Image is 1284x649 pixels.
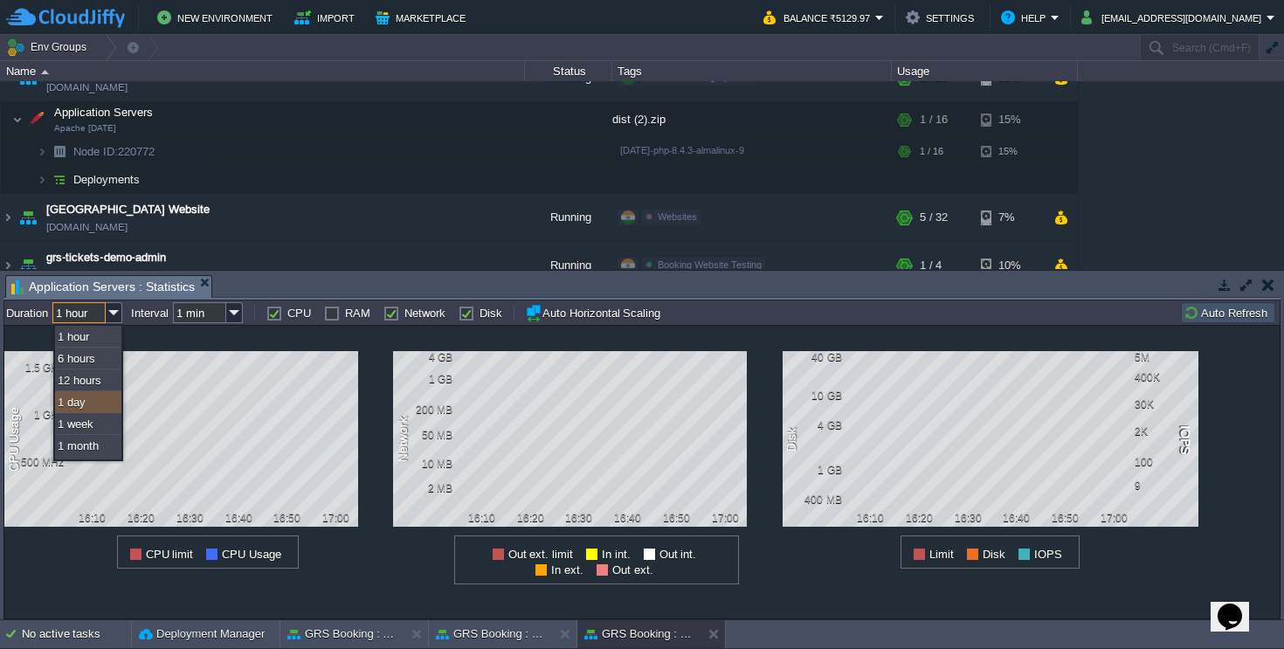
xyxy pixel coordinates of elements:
div: 400K [1135,371,1191,383]
div: 1 / 16 [920,138,943,165]
div: 16:20 [120,512,163,524]
div: 15% [981,138,1038,165]
label: Interval [131,307,169,320]
div: 16:40 [217,512,260,524]
label: Network [404,307,445,320]
span: [DATE]-php-8.4.3-almalinux-9 [620,145,744,155]
div: 40 GB [785,351,842,363]
span: Out ext. limit [508,548,573,561]
iframe: chat widget [1211,579,1267,632]
div: 16:50 [654,512,698,524]
div: 16:30 [168,512,211,524]
div: 1 month [55,435,121,457]
div: 6 hours [55,348,121,369]
button: GRS Booking : Admin Panel [287,625,397,643]
button: Auto Horizontal Scaling [525,304,666,321]
div: 17:00 [1092,512,1136,524]
div: 16:50 [266,512,309,524]
button: Import [294,7,360,28]
div: 10 GB [785,390,842,402]
div: 16:10 [71,512,114,524]
div: 10% [981,242,1038,289]
div: 16:30 [946,512,990,524]
label: Disk [480,307,502,320]
div: Network [393,415,414,464]
div: 16:10 [459,512,503,524]
img: AMDAwAAAACH5BAEAAAAALAAAAAABAAEAAAICRAEAOw== [37,166,47,193]
span: Application Servers [52,105,155,120]
a: [DOMAIN_NAME] [46,218,128,236]
div: 1 hour [55,326,121,348]
div: 1 week [55,413,121,435]
div: 30K [1135,398,1191,411]
span: Out int. [659,548,697,561]
img: AMDAwAAAACH5BAEAAAAALAAAAAABAAEAAAICRAEAOw== [41,70,49,74]
div: 5M [1135,351,1191,363]
span: In int. [602,548,631,561]
img: AMDAwAAAACH5BAEAAAAALAAAAAABAAEAAAICRAEAOw== [16,194,40,241]
span: Websites [658,211,697,222]
button: Help [1001,7,1051,28]
div: Name [2,61,524,81]
div: 17:00 [314,512,358,524]
img: AMDAwAAAACH5BAEAAAAALAAAAAABAAEAAAICRAEAOw== [16,242,40,289]
div: 1 GHz [7,409,64,421]
div: 2 MB [396,482,452,494]
a: grs-tickets-demo-admin [46,249,166,266]
span: Apache [DATE] [54,123,116,134]
label: RAM [345,307,370,320]
span: Limit [929,548,954,561]
div: 16:10 [849,512,893,524]
div: 2K [1135,425,1191,438]
div: Running [525,242,612,289]
a: Deployments [72,172,142,187]
button: Balance ₹5129.97 [763,7,875,28]
button: Marketplace [376,7,471,28]
div: 200 MB [396,404,452,416]
button: GRS Booking : Backend [436,625,546,643]
a: Node ID:220772 [72,144,157,159]
div: Disk [783,425,804,452]
button: New Environment [157,7,278,28]
span: CPU limit [146,548,194,561]
div: 16:20 [897,512,941,524]
span: CPU Usage [222,548,281,561]
div: 16:40 [606,512,650,524]
div: 50 MB [396,429,452,441]
div: 12 hours [55,369,121,391]
div: dist (2).zip [612,102,892,137]
label: CPU [287,307,311,320]
a: Application ServersApache [DATE] [52,106,155,119]
div: 7% [981,194,1038,241]
div: 1 GB [785,464,842,476]
div: Status [526,61,611,81]
img: AMDAwAAAACH5BAEAAAAALAAAAAABAAEAAAICRAEAOw== [12,102,23,137]
img: AMDAwAAAACH5BAEAAAAALAAAAAABAAEAAAICRAEAOw== [37,138,47,165]
button: Settings [906,7,979,28]
div: 9 [1135,480,1191,492]
span: 220772 [72,144,157,159]
div: 4 GB [785,419,842,432]
button: Deployment Manager [139,625,265,643]
div: 15% [981,102,1038,137]
button: Env Groups [6,35,93,59]
button: Auto Refresh [1184,305,1273,321]
img: AMDAwAAAACH5BAEAAAAALAAAAAABAAEAAAICRAEAOw== [47,166,72,193]
div: 1 / 4 [920,242,942,289]
div: 5 / 32 [920,194,948,241]
div: 100 [1135,456,1191,468]
span: Disk [983,548,1005,561]
a: [GEOGRAPHIC_DATA] Website [46,201,210,218]
img: AMDAwAAAACH5BAEAAAAALAAAAAABAAEAAAICRAEAOw== [1,194,15,241]
div: Running [525,194,612,241]
div: 4 GB [396,351,452,363]
div: 1 day [55,391,121,413]
div: 1 GB [396,373,452,385]
div: Tags [613,61,891,81]
div: CPU Usage [4,405,25,473]
div: Usage [893,61,1077,81]
img: AMDAwAAAACH5BAEAAAAALAAAAAABAAEAAAICRAEAOw== [47,138,72,165]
